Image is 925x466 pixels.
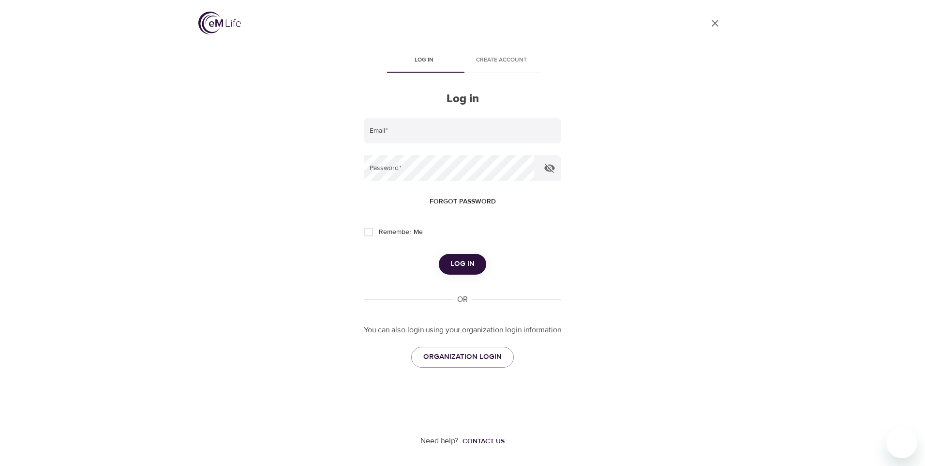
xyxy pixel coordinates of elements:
span: Log in [450,258,475,270]
a: close [703,12,727,35]
span: Remember Me [379,227,423,237]
img: logo [198,12,241,34]
h2: Log in [364,92,561,106]
div: Contact us [462,436,505,446]
a: ORGANIZATION LOGIN [411,347,514,367]
a: Contact us [459,436,505,446]
iframe: Button to launch messaging window [886,427,917,458]
p: Need help? [420,435,459,447]
span: ORGANIZATION LOGIN [423,351,502,363]
button: Forgot password [426,193,500,211]
div: OR [453,294,472,305]
span: Forgot password [430,196,496,208]
span: Create account [468,55,534,65]
span: Log in [391,55,457,65]
div: disabled tabs example [364,49,561,73]
button: Log in [439,254,486,274]
p: You can also login using your organization login information [364,325,561,336]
